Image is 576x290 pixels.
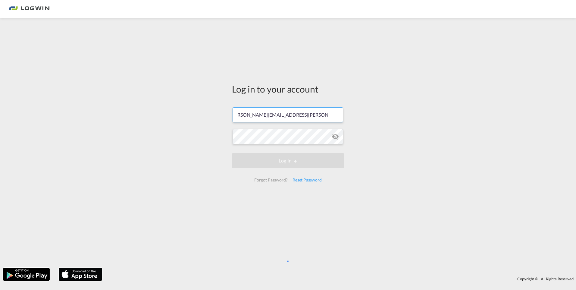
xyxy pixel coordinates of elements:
[233,107,343,122] input: Enter email/phone number
[290,175,324,185] div: Reset Password
[332,133,339,140] md-icon: icon-eye-off
[252,175,290,185] div: Forgot Password?
[9,2,50,16] img: bc73a0e0d8c111efacd525e4c8ad7d32.png
[232,153,344,168] button: LOGIN
[58,267,103,282] img: apple.png
[105,274,576,284] div: Copyright © . All Rights Reserved
[2,267,50,282] img: google.png
[232,83,344,95] div: Log in to your account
